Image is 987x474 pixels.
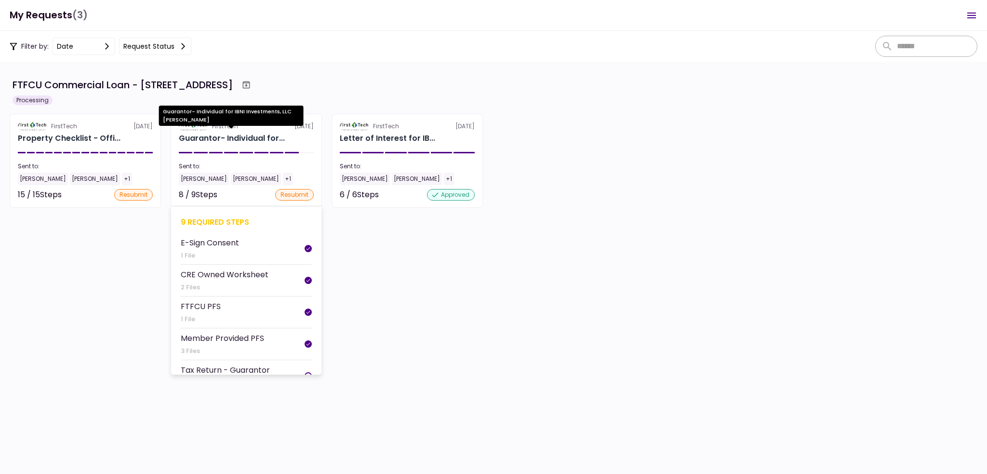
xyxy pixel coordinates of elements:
div: Member Provided PFS [181,332,264,344]
div: FirstTech [51,122,77,131]
div: resubmit [275,189,314,201]
div: FTFCU PFS [181,300,221,312]
button: Request status [119,38,191,55]
img: Partner logo [340,122,369,131]
div: approved [427,189,475,201]
div: 6 / 6 Steps [340,189,379,201]
div: [DATE] [18,122,153,131]
button: date [53,38,115,55]
div: 15 / 15 Steps [18,189,62,201]
span: (3) [72,5,88,25]
div: 9 required steps [181,216,312,228]
div: [PERSON_NAME] [340,173,390,185]
div: Processing [13,95,53,105]
div: FTFCU Commercial Loan - [STREET_ADDRESS] [13,78,233,92]
h1: My Requests [10,5,88,25]
div: +1 [444,173,454,185]
div: resubmit [114,189,153,201]
div: date [57,41,73,52]
div: Sent to: [340,162,475,171]
div: [PERSON_NAME] [392,173,442,185]
div: Filter by: [10,38,191,55]
button: Open menu [960,4,983,27]
div: Guarantor- Individual for IBNI Investments, LLC Johnny Ganim [179,133,285,144]
div: 1 File [181,314,221,324]
div: 3 Files [181,346,264,356]
div: Sent to: [18,162,153,171]
div: 2 Files [181,283,268,292]
div: Tax Return - Guarantor [181,364,270,376]
div: [DATE] [340,122,475,131]
div: FirstTech [373,122,399,131]
div: E-Sign Consent [181,237,239,249]
button: Archive workflow [238,76,255,94]
div: CRE Owned Worksheet [181,269,268,281]
div: [PERSON_NAME] [231,173,281,185]
div: +1 [283,173,293,185]
div: Guarantor- Individual for IBNI Investments, LLC [PERSON_NAME] [159,106,304,126]
div: Sent to: [179,162,314,171]
img: Partner logo [18,122,47,131]
div: 8 / 9 Steps [179,189,217,201]
div: [PERSON_NAME] [18,173,68,185]
div: [PERSON_NAME] [70,173,120,185]
div: +1 [122,173,132,185]
div: Letter of Interest for IBNI Investments, LLC 6 Uvalde Road Houston TX [340,133,435,144]
div: 1 File [181,251,239,260]
div: Property Checklist - Office Retail for IBNI Investments, LLC 16 Uvalde Road [18,133,120,144]
div: [PERSON_NAME] [179,173,229,185]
